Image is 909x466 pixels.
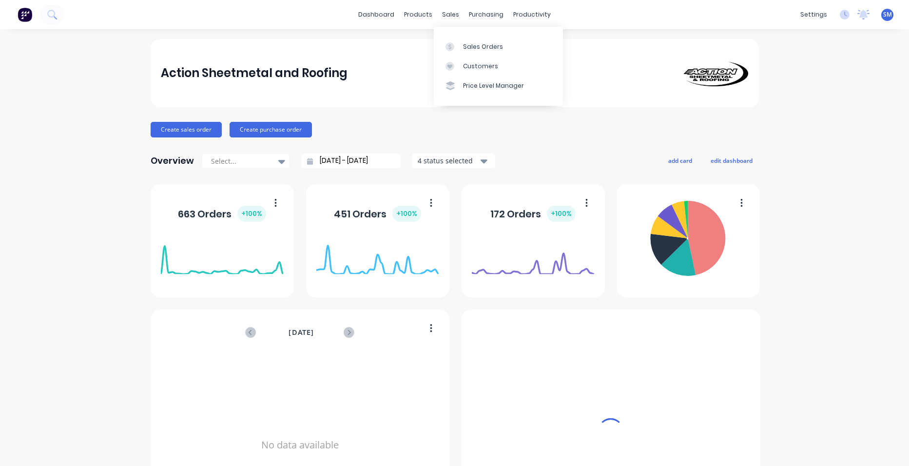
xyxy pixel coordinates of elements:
[463,42,503,51] div: Sales Orders
[463,62,498,71] div: Customers
[704,154,759,167] button: edit dashboard
[437,7,464,22] div: sales
[490,206,576,222] div: 172 Orders
[434,57,563,76] a: Customers
[178,206,266,222] div: 663 Orders
[392,206,421,222] div: + 100 %
[680,60,748,86] img: Action Sheetmetal and Roofing
[18,7,32,22] img: Factory
[464,7,508,22] div: purchasing
[289,327,314,338] span: [DATE]
[795,7,832,22] div: settings
[434,76,563,96] a: Price Level Manager
[151,151,194,171] div: Overview
[883,10,892,19] span: SM
[547,206,576,222] div: + 100 %
[662,154,698,167] button: add card
[418,155,479,166] div: 4 status selected
[508,7,556,22] div: productivity
[434,37,563,56] a: Sales Orders
[334,206,421,222] div: 451 Orders
[463,81,524,90] div: Price Level Manager
[230,122,312,137] button: Create purchase order
[237,206,266,222] div: + 100 %
[412,154,495,168] button: 4 status selected
[353,7,399,22] a: dashboard
[151,122,222,137] button: Create sales order
[161,63,348,83] div: Action Sheetmetal and Roofing
[399,7,437,22] div: products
